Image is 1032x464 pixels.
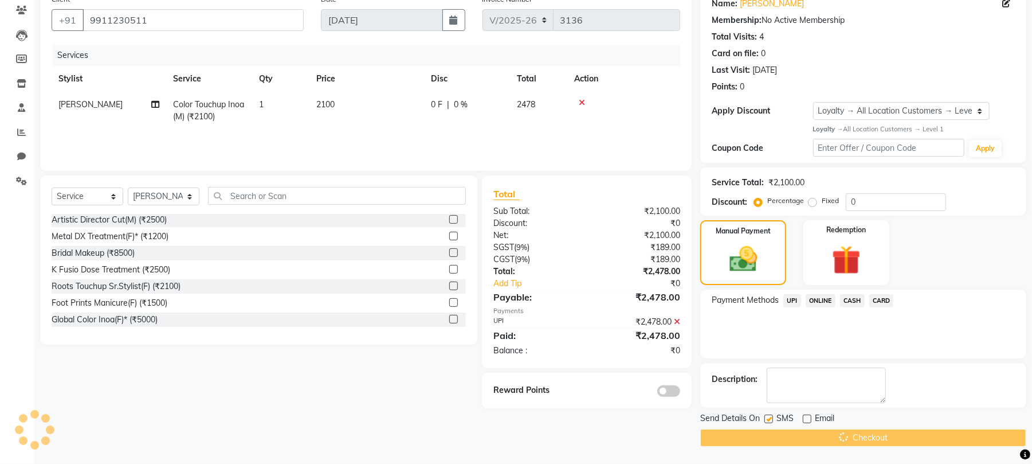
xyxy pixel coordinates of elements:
input: Enter Offer / Coupon Code [813,139,964,157]
div: ₹2,478.00 [587,329,689,342]
span: CASH [840,294,865,307]
th: Disc [424,66,510,92]
div: No Active Membership [712,14,1015,26]
span: | [447,99,449,111]
label: Percentage [767,196,804,206]
div: Reward Points [485,384,587,397]
div: Discount: [712,196,747,208]
div: ₹0 [604,278,689,290]
div: All Location Customers → Level 1 [813,124,1015,134]
span: UPI [783,294,801,307]
div: Payments [493,306,680,316]
div: Description: [712,373,758,385]
strong: Loyalty → [813,125,843,133]
label: Fixed [822,196,839,206]
div: Points: [712,81,737,93]
div: Coupon Code [712,142,813,154]
div: Total: [485,266,587,278]
div: Net: [485,229,587,241]
th: Service [166,66,252,92]
div: Membership: [712,14,762,26]
div: Services [53,45,689,66]
div: Balance : [485,345,587,357]
div: ₹189.00 [587,241,689,254]
span: Email [815,412,834,427]
div: ₹2,478.00 [587,290,689,304]
div: Global Color Inoa(F)* (₹5000) [52,314,158,326]
span: 0 % [454,99,468,111]
th: Stylist [52,66,166,92]
th: Qty [252,66,309,92]
div: ₹2,100.00 [768,177,805,189]
div: Metal DX Treatment(F)* (₹1200) [52,231,168,243]
span: 2478 [517,99,535,110]
th: Total [510,66,567,92]
div: [DATE] [752,64,777,76]
span: SMS [776,412,794,427]
div: Paid: [485,329,587,342]
span: 0 F [431,99,442,111]
div: ₹0 [587,217,689,229]
div: 4 [759,31,764,43]
button: +91 [52,9,84,31]
div: ₹2,100.00 [587,205,689,217]
label: Redemption [826,225,866,235]
div: ₹0 [587,345,689,357]
div: K Fusio Dose Treatment (₹2500) [52,264,170,276]
div: Roots Touchup Sr.Stylist(F) (₹2100) [52,280,180,293]
th: Price [309,66,424,92]
span: [PERSON_NAME] [58,99,123,110]
div: Discount: [485,217,587,229]
div: ( ) [485,241,587,254]
span: CGST [493,254,515,264]
div: Artistic Director Cut(M) (₹2500) [52,214,167,226]
div: Total Visits: [712,31,757,43]
div: ( ) [485,254,587,266]
div: ₹189.00 [587,254,689,266]
input: Search by Name/Mobile/Email/Code [83,9,304,31]
img: _gift.svg [823,242,870,278]
span: ONLINE [806,294,835,307]
div: 0 [740,81,744,93]
th: Action [567,66,680,92]
span: Send Details On [700,412,760,427]
div: ₹2,100.00 [587,229,689,241]
img: _cash.svg [721,243,766,275]
span: 9% [516,243,527,252]
span: SGST [493,242,514,252]
span: 2100 [316,99,335,110]
div: ₹2,478.00 [587,316,689,328]
div: Last Visit: [712,64,750,76]
div: 0 [761,48,766,60]
div: Foot Prints Manicure(F) (₹1500) [52,297,167,309]
span: Total [493,188,520,200]
div: UPI [485,316,587,328]
a: Add Tip [485,278,604,290]
span: Color Touchup Inoa(M) (₹2100) [173,99,244,122]
span: Payment Methods [712,294,779,306]
button: Apply [969,140,1002,157]
div: Bridal Makeup (₹8500) [52,247,135,259]
label: Manual Payment [716,226,771,236]
div: ₹2,478.00 [587,266,689,278]
span: 1 [259,99,264,110]
div: Sub Total: [485,205,587,217]
input: Search or Scan [208,187,466,205]
div: Card on file: [712,48,759,60]
span: 9% [517,255,528,264]
span: CARD [869,294,894,307]
div: Apply Discount [712,105,813,117]
div: Payable: [485,290,587,304]
div: Service Total: [712,177,764,189]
